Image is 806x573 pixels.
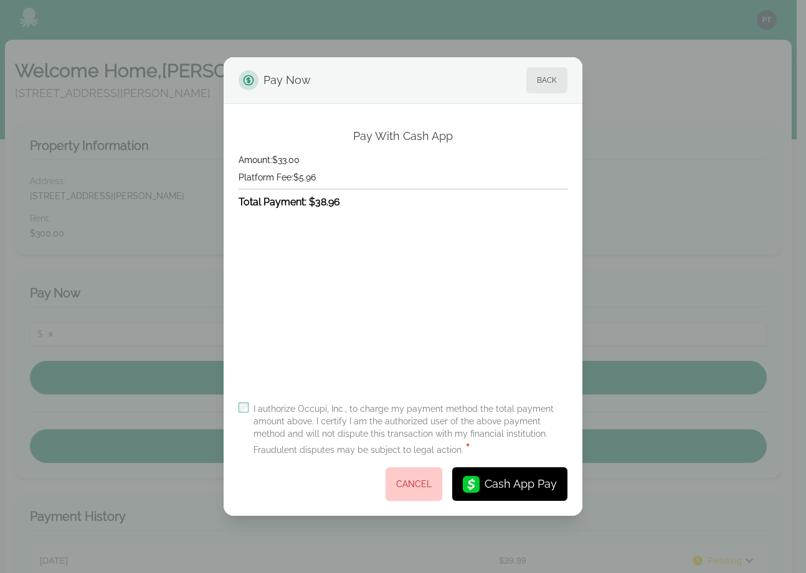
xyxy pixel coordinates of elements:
[526,67,567,93] button: Back
[239,195,567,210] h3: Total Payment: $38.96
[263,67,311,93] span: Pay Now
[239,154,567,166] h4: Amount: $33.00
[254,403,567,457] label: I authorize Occupi, Inc., to charge my payment method the total payment amount above. I certify I...
[452,467,567,501] button: Cash App Pay
[386,467,442,501] button: Cancel
[236,227,570,391] iframe: Secure payment input frame
[485,475,557,493] div: Cash App Pay
[239,171,567,184] h4: Platform Fee: $5.96
[353,129,453,144] h2: Pay With Cash App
